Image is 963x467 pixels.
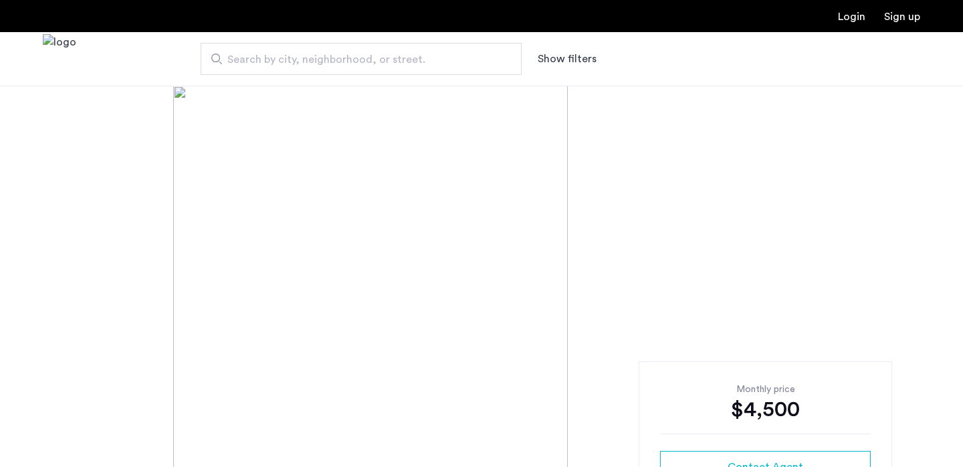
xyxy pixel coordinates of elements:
[884,11,920,22] a: Registration
[838,11,865,22] a: Login
[227,52,484,68] span: Search by city, neighborhood, or street.
[43,34,76,84] a: Cazamio Logo
[660,396,871,423] div: $4,500
[660,383,871,396] div: Monthly price
[43,34,76,84] img: logo
[201,43,522,75] input: Apartment Search
[538,51,597,67] button: Show or hide filters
